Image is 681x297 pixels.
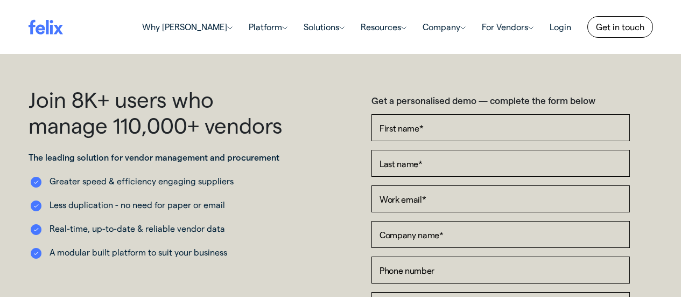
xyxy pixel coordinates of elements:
[29,86,287,138] h1: Join 8K+ users who manage 110,000+ vendors
[29,175,287,188] li: Greater speed & efficiency engaging suppliers
[371,95,595,106] strong: Get a personalised demo — complete the form below
[353,16,415,38] a: Resources
[542,16,579,38] a: Login
[587,16,653,38] a: Get in touch
[134,16,241,38] a: Why [PERSON_NAME]
[29,198,287,211] li: Less duplication - no need for paper or email
[241,16,296,38] a: Platform
[29,19,63,34] img: felix logo
[296,16,353,38] a: Solutions
[29,222,287,235] li: Real-time, up-to-date & reliable vendor data
[415,16,474,38] a: Company
[474,16,542,38] a: For Vendors
[29,246,287,259] li: A modular built platform to suit your business
[29,152,279,162] strong: The leading solution for vendor management and procurement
